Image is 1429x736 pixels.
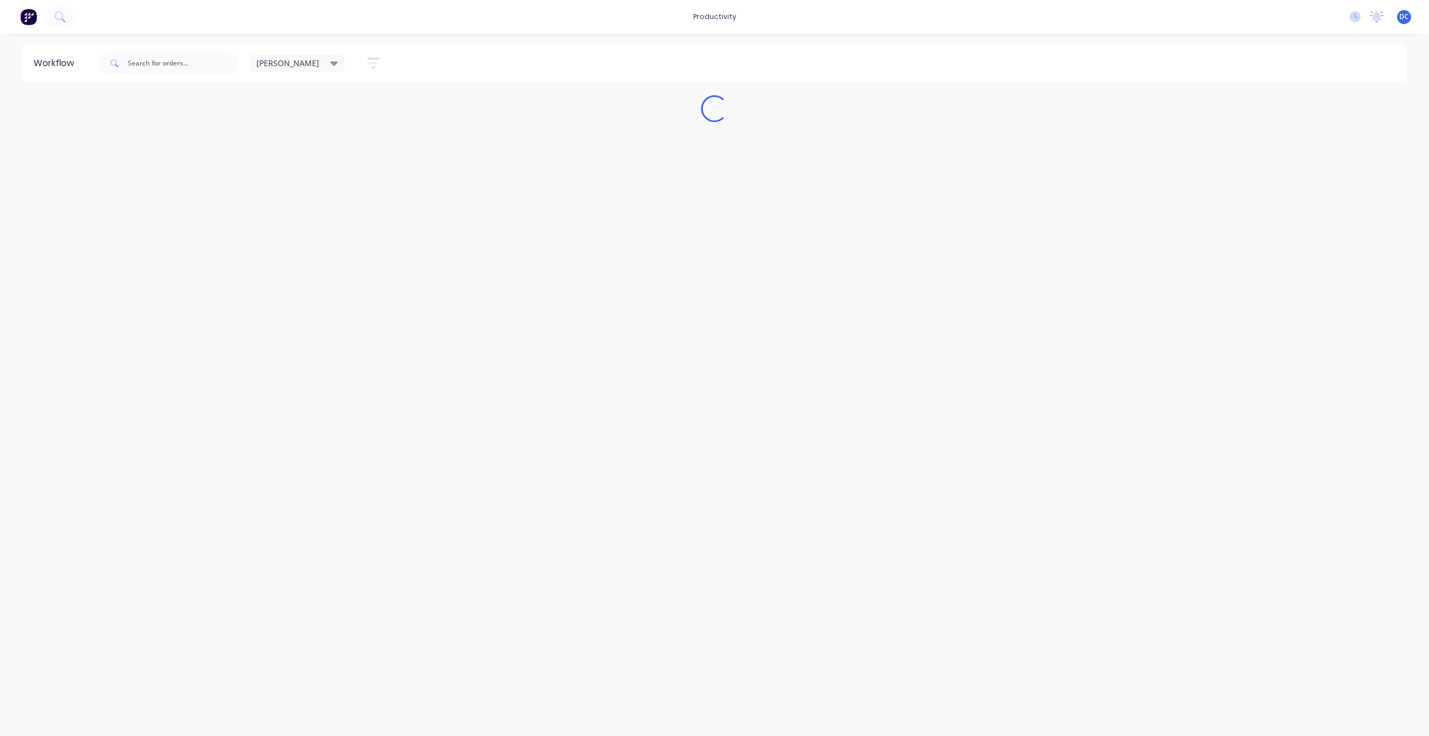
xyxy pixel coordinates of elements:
[688,8,742,25] div: productivity
[256,57,319,69] span: [PERSON_NAME]
[128,52,239,74] input: Search for orders...
[34,57,80,70] div: Workflow
[20,8,37,25] img: Factory
[1399,12,1409,22] span: DC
